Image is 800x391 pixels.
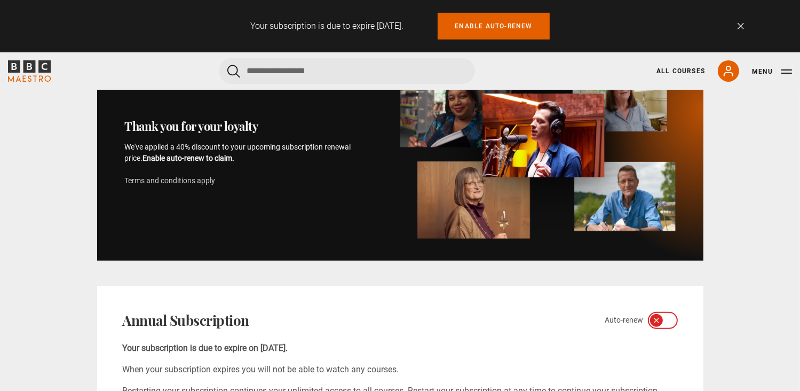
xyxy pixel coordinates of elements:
button: Toggle navigation [752,66,792,77]
p: Your subscription is due to expire [DATE]. [250,20,403,33]
a: All Courses [656,66,705,76]
b: Enable auto-renew to claim. [143,154,235,162]
a: Enable auto-renew [438,13,549,40]
a: Terms and conditions apply [125,176,216,185]
input: Search [219,58,475,84]
h2: Thank you for your loyalty [125,119,375,134]
svg: BBC Maestro [8,60,51,82]
p: When your subscription expires you will not be able to watch any courses. [123,363,678,376]
h2: Annual Subscription [123,312,250,329]
span: Auto-renew [605,315,644,326]
img: banner_image-1d4a58306c65641337db.webp [400,66,676,239]
p: We've applied a 40% discount to your upcoming subscription renewal price. [125,142,375,186]
button: Submit the search query [227,65,240,78]
b: Your subscription is due to expire on [DATE]. [123,343,288,353]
